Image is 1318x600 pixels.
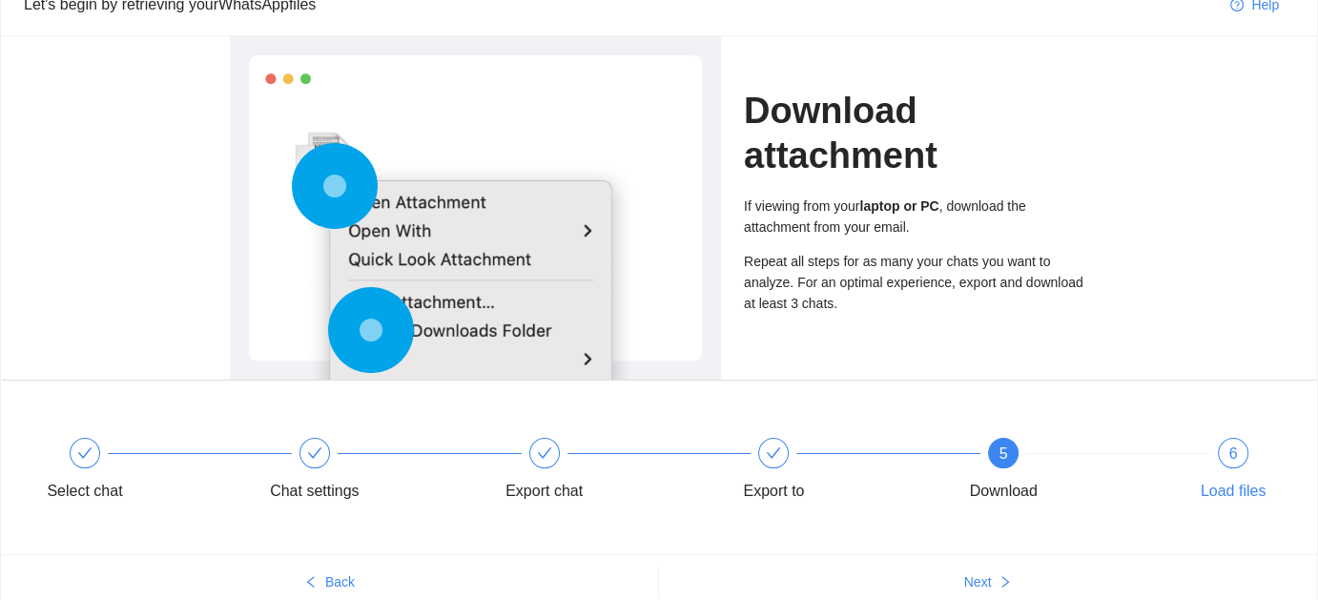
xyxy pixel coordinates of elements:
span: check [766,445,781,461]
span: check [537,445,552,461]
div: Export chat [489,438,719,507]
div: Chat settings [259,438,489,507]
div: Export to [743,476,804,507]
span: 6 [1229,445,1238,462]
div: Load files [1201,476,1267,507]
div: If viewing from your , download the attachment from your email. [744,196,1088,238]
span: check [77,445,93,461]
span: check [307,445,322,461]
h1: Download attachment [744,89,1088,177]
div: Download [970,476,1038,507]
div: Export to [718,438,948,507]
span: Next [964,571,992,592]
span: 5 [999,445,1008,462]
div: Select chat [30,438,259,507]
span: left [304,575,318,590]
b: laptop or PC [859,198,938,214]
div: Select chat [47,476,122,507]
span: Back [325,571,355,592]
div: Chat settings [270,476,359,507]
span: right [999,575,1012,590]
div: Repeat all steps for as many your chats you want to analyze. For an optimal experience, export an... [744,251,1088,314]
div: Export chat [505,476,583,507]
button: leftBack [1,567,658,597]
div: 5Download [948,438,1178,507]
div: 6Load files [1178,438,1288,507]
button: Nextright [659,567,1317,597]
